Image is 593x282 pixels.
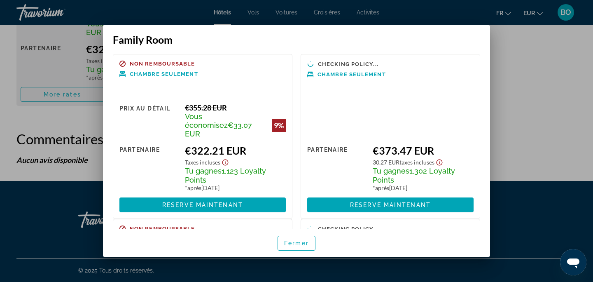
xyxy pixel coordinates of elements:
div: 9% [272,119,286,132]
span: Chambre seulement [130,71,198,77]
span: Vous économisez [185,112,228,129]
div: * [DATE] [373,184,474,191]
button: Fermer [278,236,315,251]
span: Tu gagnes [373,167,409,175]
span: Taxes incluses [399,159,434,166]
span: Fermer [284,240,309,247]
div: Partenaire [119,144,179,191]
h3: Family Room [113,33,480,46]
span: 1,123 Loyalty Points [185,167,266,184]
span: après [375,184,389,191]
span: Non remboursable [130,226,195,231]
span: €33.07 EUR [185,121,252,138]
div: * [DATE] [185,184,286,191]
span: 30.27 EUR [373,159,399,166]
span: Taxes incluses [185,159,220,166]
div: €322.21 EUR [185,144,286,157]
span: Non remboursable [130,61,195,66]
span: 1,302 Loyalty Points [373,167,455,184]
span: Checking policy... [318,226,378,232]
span: après [187,184,201,191]
span: Tu gagnes [185,167,222,175]
button: Show Taxes and Fees disclaimer [434,157,444,166]
button: Show Taxes and Fees disclaimer [220,157,230,166]
span: Chambre seulement [318,72,386,77]
div: €355.28 EUR [185,103,286,112]
span: Reserve maintenant [162,202,243,208]
div: €373.47 EUR [373,144,474,157]
div: Prix au détail [119,103,179,138]
span: Checking policy... [318,61,378,67]
button: Reserve maintenant [307,197,474,212]
span: Reserve maintenant [350,202,431,208]
div: Partenaire [307,144,367,191]
iframe: Button to launch messaging window [560,249,586,275]
button: Reserve maintenant [119,197,286,212]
